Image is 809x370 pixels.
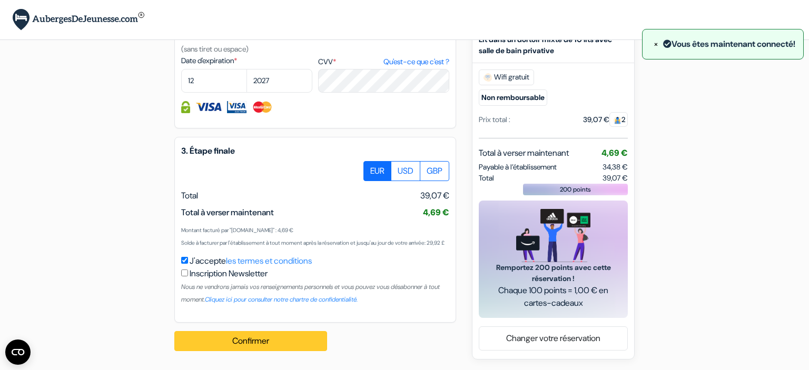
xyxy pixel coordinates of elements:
img: Visa Electron [227,101,246,113]
small: (sans tiret ou espace) [181,44,249,54]
img: free_wifi.svg [484,73,492,82]
span: Chaque 100 points = 1,00 € en cartes-cadeaux [491,284,615,309]
small: Non remboursable [479,89,547,106]
div: Prix total : [479,114,510,125]
div: 39,07 € [583,114,628,125]
small: Nous ne vendrons jamais vos renseignements personnels et vous pouvez vous désabonner à tout moment. [181,283,440,304]
small: Montant facturé par "[DOMAIN_NAME]" : 4,69 € [181,227,293,234]
a: Cliquez ici pour consulter notre chartre de confidentialité. [205,295,358,304]
label: CVV [318,56,449,67]
span: 2 [609,112,628,127]
img: Master Card [252,101,273,113]
label: GBP [420,161,449,181]
span: 39,07 € [420,189,449,202]
a: Qu'est-ce que c'est ? [383,56,449,67]
div: Basic radio toggle button group [364,161,449,181]
span: × [654,38,658,49]
span: 4,69 € [601,147,628,158]
h5: 3. Étape finale [181,146,449,156]
img: gift_card_hero_new.png [516,209,590,262]
span: Total [181,190,198,201]
div: Vous êtes maintenant connecté! [650,37,795,51]
span: Remportez 200 points avec cette réservation ! [491,262,615,284]
img: AubergesDeJeunesse.com [13,9,144,31]
small: Solde à facturer par l'établissement à tout moment après la réservation et jusqu'au jour de votre... [181,239,445,246]
span: Payable à l’établissement [479,162,557,173]
span: 39,07 € [603,173,628,184]
img: guest.svg [614,116,621,124]
label: Date d'expiration [181,55,312,66]
img: Information de carte de crédit entièrement encryptée et sécurisée [181,101,190,113]
span: 4,69 € [423,207,449,218]
label: J'accepte [190,255,312,267]
img: Visa [195,101,222,113]
span: Total à verser maintenant [181,207,274,218]
label: Inscription Newsletter [190,267,268,280]
span: 34,38 € [603,162,628,172]
span: Total [479,173,494,184]
span: Total à verser maintenant [479,147,569,159]
label: EUR [363,161,391,181]
span: Wifi gratuit [479,69,534,85]
button: Ouvrir le widget CMP [5,339,31,365]
label: USD [391,161,420,181]
a: les termes et conditions [226,255,312,266]
a: Changer votre réservation [479,328,627,348]
span: 200 points [560,185,591,194]
button: Confirmer [174,331,327,351]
